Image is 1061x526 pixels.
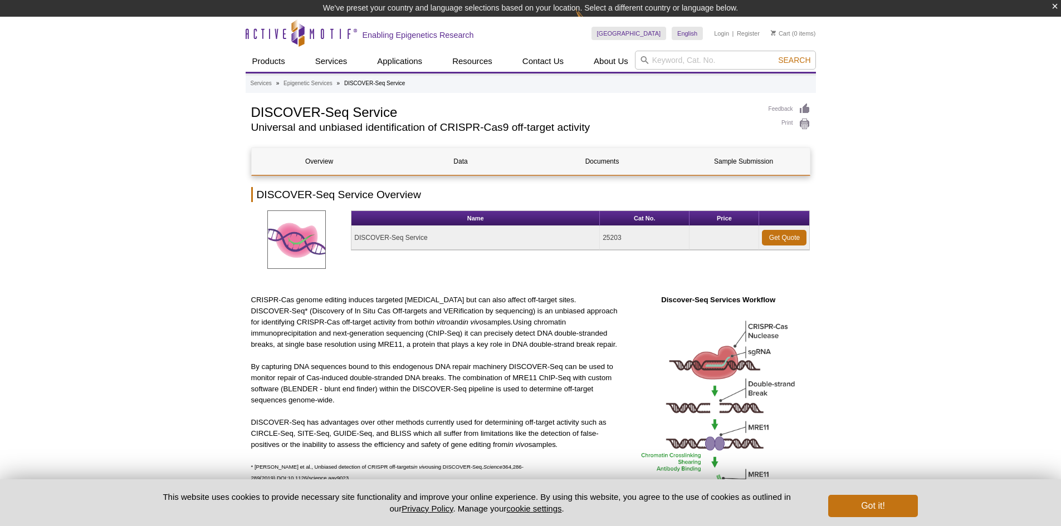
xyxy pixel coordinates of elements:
button: cookie settings [506,504,561,513]
li: DISCOVER-Seq Service [344,80,405,86]
td: 25203 [600,226,690,250]
a: Services [309,51,354,72]
a: Contact Us [516,51,570,72]
a: Get Quote [762,230,806,245]
img: Change Here [575,8,605,35]
em: in vivo [463,318,483,326]
button: Got it! [828,495,917,517]
a: Login [714,30,729,37]
p: By capturing DNA sequences bound to this endogenous DNA repair machinery DISCOVER-Seq can be used... [251,361,618,406]
h2: DISCOVER-Seq Service Overview [251,187,810,202]
a: Print [769,118,810,130]
span: Search [778,56,810,65]
a: Overview [252,148,387,175]
a: [GEOGRAPHIC_DATA] [591,27,667,40]
a: Products [246,51,292,72]
a: Epigenetic Services [283,78,333,89]
em: . [556,440,558,449]
li: (0 items) [771,27,816,40]
th: Name [351,211,600,226]
a: Feedback [769,103,810,115]
li: » [337,80,340,86]
h1: DISCOVER-Seq Service [251,103,757,120]
p: This website uses cookies to provide necessary site functionality and improve your online experie... [144,491,810,514]
th: Price [690,211,759,226]
li: | [732,27,734,40]
em: . [511,318,513,326]
em: in vivo [413,464,428,470]
a: About Us [587,51,635,72]
li: » [276,80,280,86]
a: Cart [771,30,790,37]
input: Keyword, Cat. No. [635,51,816,70]
img: Your Cart [771,30,776,36]
p: DISCOVER-Seq has advantages over other methods currently used for determining off-target activity... [251,417,618,450]
img: DISCOVER-Seq Service [267,210,326,269]
em: in vitro [429,318,451,326]
button: Search [775,55,814,65]
a: Services [251,78,272,89]
em: Science [483,464,502,470]
a: Sample Submission [676,148,811,175]
strong: Discover-Seq Services Workflow [661,296,775,304]
a: Resources [446,51,499,72]
th: Cat No. [600,211,690,226]
h2: Universal and unbiased identification of CRISPR-Cas9 off-target activity [251,122,757,132]
a: Documents [535,148,670,175]
a: Register [737,30,760,37]
a: Applications [370,51,429,72]
a: Data [393,148,529,175]
h2: Enabling Epigenetics Research [363,30,474,40]
em: in vivo [507,440,528,449]
td: DISCOVER-Seq Service [351,226,600,250]
p: * [PERSON_NAME] et al., Unbiased detection of CRISPR off-targets using DISCOVER-Seq. 364,286-289(... [251,461,618,484]
p: CRISPR-Cas genome editing induces targeted [MEDICAL_DATA] but can also affect off-target sites. D... [251,294,618,350]
a: Privacy Policy [402,504,453,513]
a: English [672,27,703,40]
